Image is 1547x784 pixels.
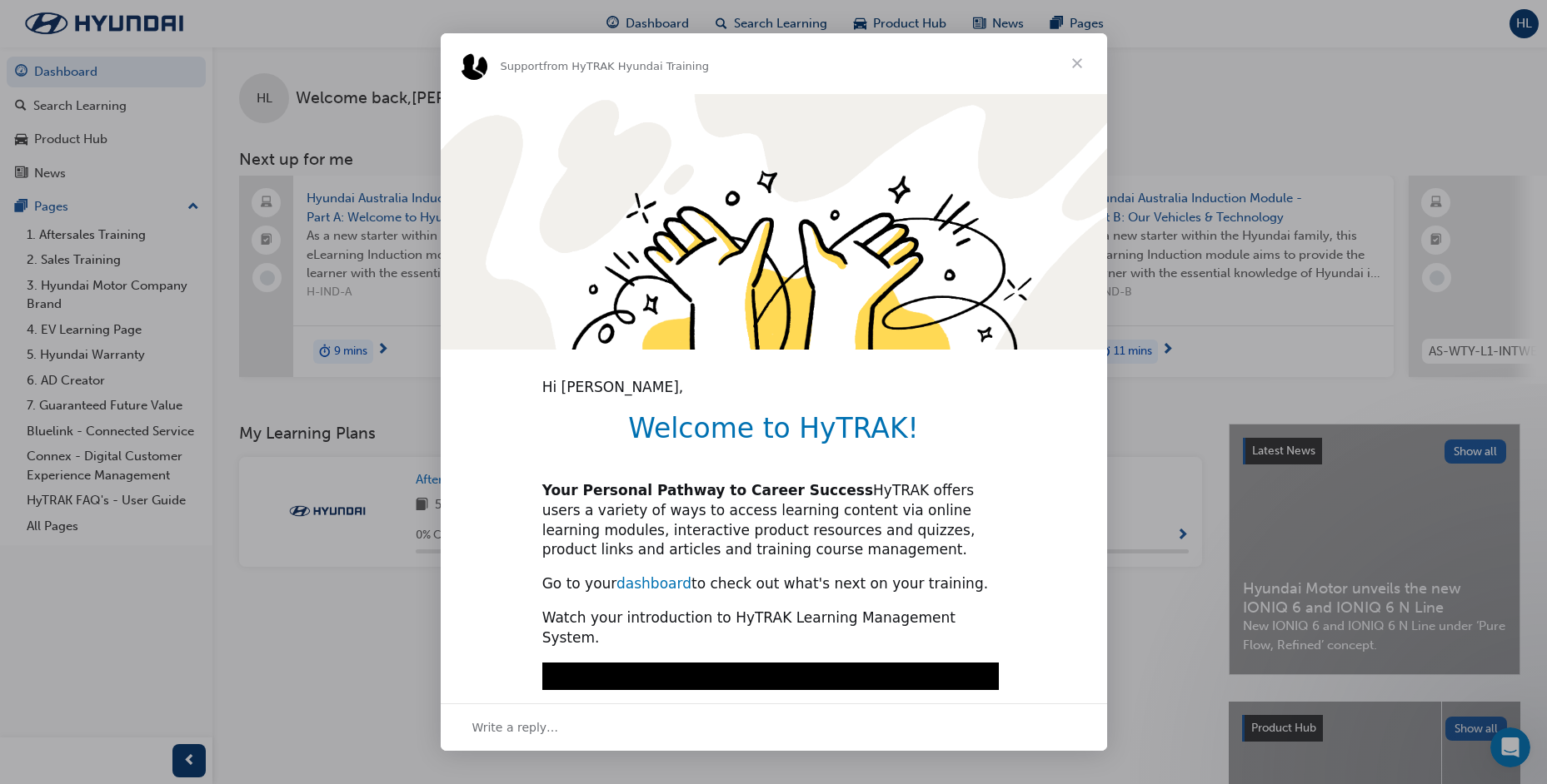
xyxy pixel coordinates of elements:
[616,575,691,592] a: dashboard
[542,378,1006,398] div: Hi [PERSON_NAME],
[542,481,1006,560] div: HyTRAK offers users a variety of ways to access learning content via online learning modules, int...
[461,53,487,80] img: Profile image for Support
[542,412,1006,456] h1: Welcome to HyTRAK!
[542,608,1006,648] div: Watch your introduction to HyTRAK Learning Management System.
[542,574,1006,594] div: Go to your to check out what's next on your training.
[441,703,1107,751] div: Open conversation and reply
[542,482,873,499] b: Your Personal Pathway to Career Success
[501,60,543,72] span: Support
[1047,33,1107,93] span: Close
[472,717,559,738] span: Write a reply…
[543,60,709,72] span: from HyTRAK Hyundai Training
